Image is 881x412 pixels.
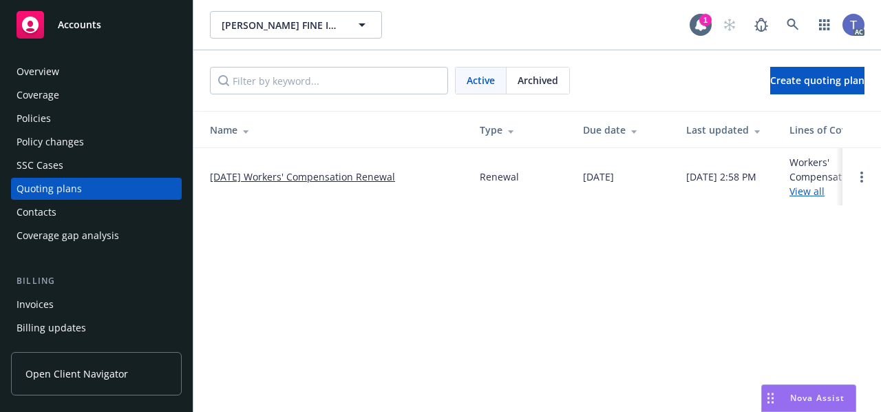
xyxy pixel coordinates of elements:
div: Due date [583,123,664,137]
span: Open Client Navigator [25,367,128,381]
span: [PERSON_NAME] FINE ICE CREAMS LLC [222,18,341,32]
a: Start snowing [716,11,743,39]
div: Renewal [480,169,519,184]
div: Coverage gap analysis [17,225,119,247]
a: View all [789,185,825,198]
a: Create quoting plan [770,67,864,94]
span: Active [467,73,495,87]
input: Filter by keyword... [210,67,448,94]
a: Search [779,11,807,39]
div: Billing updates [17,317,86,339]
button: Nova Assist [761,384,856,412]
div: 1 [699,14,712,26]
div: Invoices [17,293,54,316]
div: [DATE] 2:58 PM [686,169,756,184]
a: Report a Bug [747,11,775,39]
div: Type [480,123,561,137]
div: Quoting plans [17,178,82,200]
a: Account charges [11,340,182,362]
a: Switch app [811,11,838,39]
div: Policies [17,107,51,130]
a: Open options [853,169,870,185]
div: [DATE] [583,169,614,184]
a: Billing updates [11,317,182,339]
a: Coverage gap analysis [11,225,182,247]
a: Invoices [11,293,182,316]
a: Overview [11,61,182,83]
span: Nova Assist [790,392,845,404]
div: Policy changes [17,131,84,153]
a: Coverage [11,84,182,106]
a: Accounts [11,6,182,44]
div: Account charges [17,340,93,362]
div: Overview [17,61,59,83]
div: Last updated [686,123,767,137]
button: [PERSON_NAME] FINE ICE CREAMS LLC [210,11,382,39]
div: Billing [11,274,182,288]
span: Create quoting plan [770,74,864,87]
a: Quoting plans [11,178,182,200]
div: SSC Cases [17,154,63,176]
a: Contacts [11,201,182,223]
img: photo [842,14,864,36]
a: SSC Cases [11,154,182,176]
a: Policy changes [11,131,182,153]
div: Contacts [17,201,56,223]
span: Accounts [58,19,101,30]
div: Drag to move [762,385,779,411]
div: Name [210,123,458,137]
a: [DATE] Workers' Compensation Renewal [210,169,395,184]
a: Policies [11,107,182,130]
span: Archived [518,73,558,87]
div: Coverage [17,84,59,106]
